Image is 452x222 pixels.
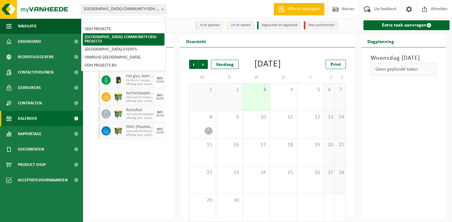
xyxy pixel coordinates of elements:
span: 11 [273,114,294,121]
td: D [270,72,297,83]
span: 20 [327,142,332,148]
span: 28 [338,169,343,176]
img: WB-1100-HPE-GN-51 [114,109,123,119]
div: WO [157,94,163,97]
span: WB-1100-HP PMD (Plastiek, Metaal, Drankkartons) (bedrijven) [126,130,154,133]
td: M [189,72,216,83]
img: WB-1100-HPE-GN-51 [114,126,123,135]
td: W [243,72,270,83]
li: ODH PROJECTS [83,25,165,33]
td: D [216,72,243,83]
span: Afhaling (excl. voorrijkost) [126,99,154,103]
li: ONKRUID-[GEOGRAPHIC_DATA] [83,54,165,62]
span: Bedrijfsgegevens [18,49,54,65]
li: [GEOGRAPHIC_DATA]-COMMUNITY-ODH PROJECTS [83,33,165,46]
span: Afhaling (excl. voorrijkost) [126,83,154,86]
span: 10 [246,114,267,121]
span: Volgende [199,60,208,69]
div: 03/09 [156,97,164,100]
span: 22 [192,169,213,176]
span: 17 [246,142,267,148]
span: Product Shop [18,157,46,172]
li: Afgewerkt en afgemeld [257,21,301,30]
span: Hol glas, bont (huishoudelijk) [126,74,154,79]
span: 13 [327,114,332,121]
span: 2 [219,87,240,93]
span: 26 [300,169,321,176]
span: 23 [219,169,240,176]
a: Print [326,60,346,69]
span: 9 [219,114,240,121]
div: WO [157,111,163,114]
span: Documenten [18,142,44,157]
span: Offerte aanvragen [286,6,321,12]
span: 3 [246,87,267,93]
a: Extra taak aanvragen [363,20,450,30]
a: Offerte aanvragen [274,3,324,15]
span: Contactpersonen [18,65,54,80]
span: 5 [300,87,321,93]
img: CR-HR-1C-1000-PES-01 [114,75,123,85]
span: Kalender [18,111,37,126]
li: In te plannen [196,21,223,30]
span: 21 [338,142,343,148]
div: 03/09 [156,114,164,117]
span: 16 [219,142,240,148]
img: WB-1100-HPE-GN-51 [114,92,123,102]
span: Karton/papier, los (bedrijven) [126,91,154,96]
div: WO [157,77,163,80]
span: Navigatie [18,18,37,34]
h2: Dagplanning [361,35,400,47]
span: 15 [192,142,213,148]
span: WB-1100-HP karton/papier, los (bedrijven) [126,96,154,99]
span: 7 [338,87,343,93]
li: [GEOGRAPHIC_DATA]-EVENTS [83,46,165,54]
span: ASIAT PARK-COMMUNITY-ODH PROJECTS [81,5,166,14]
span: 14 [338,114,343,121]
div: [DATE] [254,60,281,69]
li: Uit te voeren [226,21,254,30]
span: ASIAT PARK-COMMUNITY-ODH PROJECTS [81,5,166,14]
span: 18 [273,142,294,148]
td: Z [335,72,346,83]
span: Rapportage [18,126,42,142]
span: 24 [246,169,267,176]
span: 4 [273,87,294,93]
span: CR-HR-1C-1 hol glas, bont (huishoudelijk) [126,79,154,83]
span: 30 [219,197,240,204]
span: 6 [327,87,332,93]
td: Z [324,72,335,83]
span: Restafval [126,108,154,113]
h3: Woensdag [DATE] [371,54,437,63]
span: 1 [192,87,213,93]
span: Vorige [189,60,198,69]
span: WB-1100-HP restafval [126,113,154,116]
td: V [297,72,324,83]
span: Dashboard [18,34,41,49]
span: 25 [273,169,294,176]
span: Print [331,62,341,67]
li: Non-conformiteit [304,21,338,30]
span: Afhaling (excl. voorrijkost) [126,133,154,137]
div: 03/09 [156,131,164,134]
div: WO [157,127,163,131]
span: 12 [300,114,321,121]
span: 27 [327,169,332,176]
div: Vandaag [211,60,239,69]
span: Gebruikers [18,80,41,95]
span: Acceptatievoorwaarden [18,172,68,188]
li: ODH PROJECTS BV [83,62,165,70]
span: Afhaling (excl. voorrijkost) [126,116,154,120]
span: Contracten [18,95,42,111]
span: 19 [300,142,321,148]
div: 03/09 [156,80,164,83]
span: 8 [192,114,213,121]
span: 29 [192,197,213,204]
h2: Overzicht [180,35,212,47]
span: PMD (Plastiek, Metaal, Drankkartons) (bedrijven) [126,125,154,130]
div: Geen geplande taken [371,63,437,76]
